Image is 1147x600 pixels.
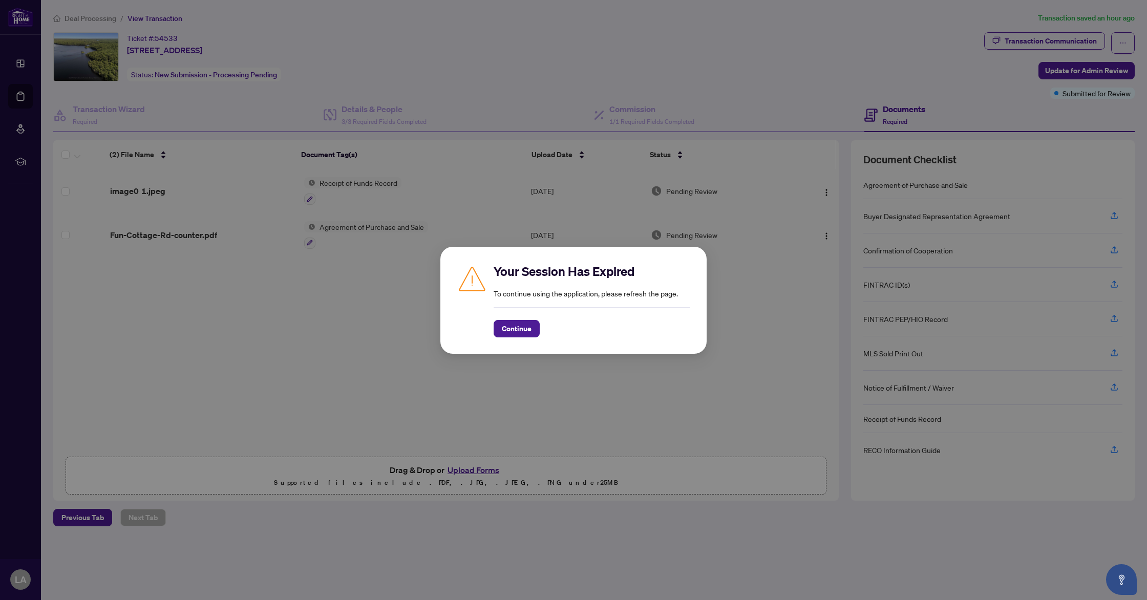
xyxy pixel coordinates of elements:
[494,263,690,337] div: To continue using the application, please refresh the page.
[457,263,487,294] img: Caution icon
[502,320,532,337] span: Continue
[494,320,540,337] button: Continue
[1106,564,1137,595] button: Open asap
[494,263,690,280] h2: Your Session Has Expired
